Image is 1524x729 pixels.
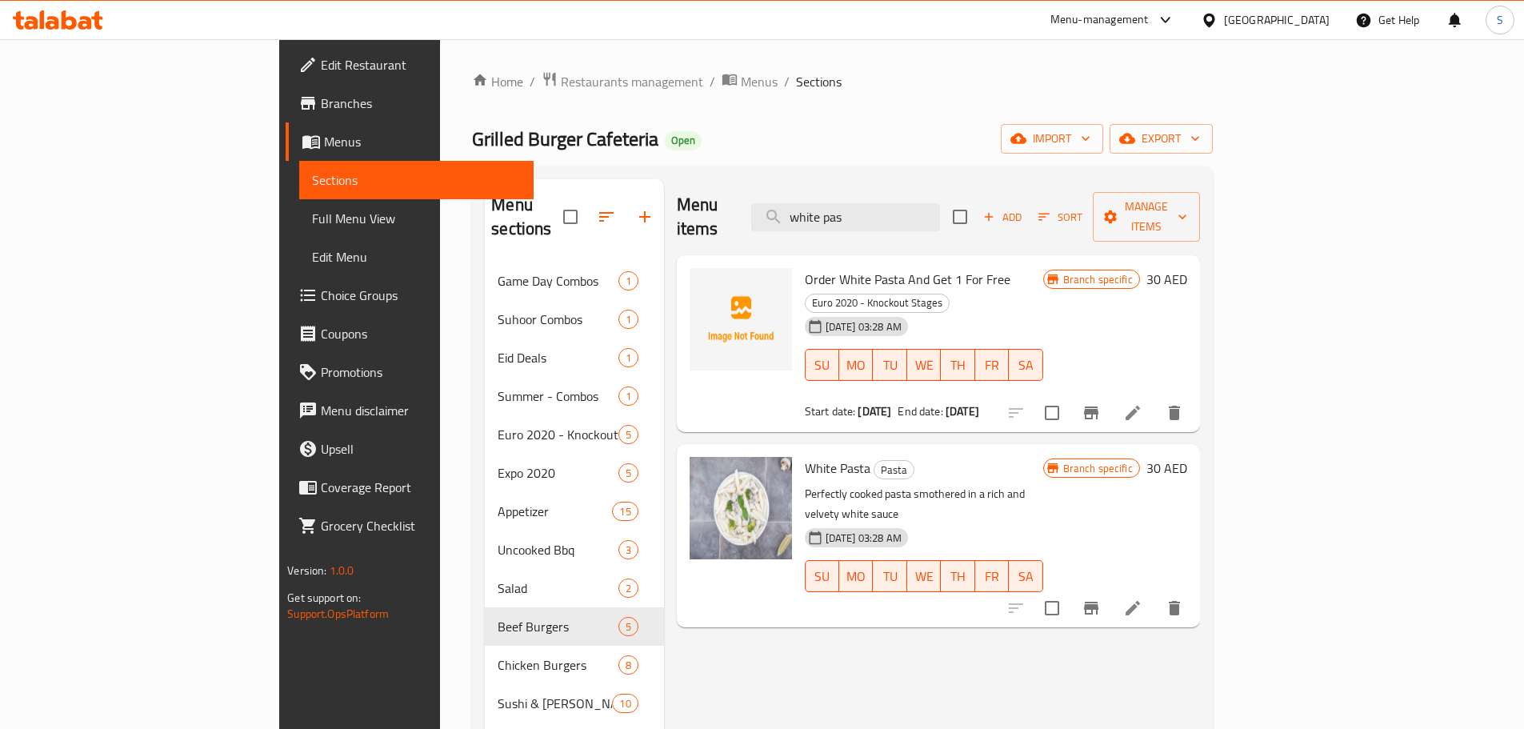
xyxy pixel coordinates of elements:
button: FR [975,349,1009,381]
a: Full Menu View [299,199,534,238]
div: Salad [498,579,618,598]
span: SA [1015,565,1036,588]
span: Suhoor Combos [498,310,618,329]
div: items [618,617,638,636]
div: items [618,348,638,367]
button: MO [839,349,873,381]
div: [GEOGRAPHIC_DATA] [1224,11,1330,29]
span: Edit Restaurant [321,55,521,74]
span: S [1497,11,1503,29]
span: Add [981,208,1024,226]
span: Chicken Burgers [498,655,618,675]
span: Restaurants management [561,72,703,91]
h2: Menu items [677,193,732,241]
span: Menus [741,72,778,91]
span: Sort sections [587,198,626,236]
a: Menus [722,71,778,92]
span: Order White Pasta And Get 1 For Free [805,267,1010,291]
a: Support.OpsPlatform [287,603,389,624]
div: Beef Burgers [498,617,618,636]
span: Coverage Report [321,478,521,497]
span: TH [947,565,968,588]
button: Add section [626,198,664,236]
button: delete [1155,589,1194,627]
span: Full Menu View [312,209,521,228]
button: Sort [1034,205,1086,230]
nav: breadcrumb [472,71,1212,92]
div: items [618,271,638,290]
span: SA [1015,354,1036,377]
span: Expo 2020 [498,463,618,483]
span: [DATE] 03:28 AM [819,319,908,334]
div: Salad2 [485,569,663,607]
span: 1 [619,389,638,404]
span: export [1122,129,1200,149]
span: Branch specific [1057,272,1139,287]
span: Promotions [321,362,521,382]
span: White Pasta [805,456,870,480]
div: Menu-management [1050,10,1149,30]
button: TH [941,560,974,592]
span: 1 [619,312,638,327]
span: Appetizer [498,502,612,521]
span: Select all sections [554,200,587,234]
span: Branches [321,94,521,113]
div: items [618,425,638,444]
span: Select to update [1035,396,1069,430]
span: Sections [796,72,842,91]
span: FR [982,354,1002,377]
a: Coupons [286,314,534,353]
a: Promotions [286,353,534,391]
span: Game Day Combos [498,271,618,290]
span: SU [812,565,833,588]
a: Menu disclaimer [286,391,534,430]
button: TH [941,349,974,381]
span: Upsell [321,439,521,459]
div: Euro 2020 - Knockout Stages [805,294,950,313]
span: 1 [619,274,638,289]
span: Sort items [1028,205,1093,230]
button: FR [975,560,1009,592]
div: items [618,655,638,675]
a: Upsell [286,430,534,468]
div: Summer - Combos1 [485,377,663,415]
img: Order White Pasta And Get 1 For Free [690,268,792,371]
span: 5 [619,619,638,635]
div: Appetizer15 [485,492,663,531]
div: Chicken Burgers8 [485,646,663,684]
span: Menus [324,132,521,151]
span: Get support on: [287,587,361,608]
div: Sushi & [PERSON_NAME]10 [485,684,663,723]
button: export [1110,124,1213,154]
a: Choice Groups [286,276,534,314]
a: Edit Restaurant [286,46,534,84]
span: WE [914,565,934,588]
span: TU [879,565,900,588]
span: Version: [287,560,326,581]
span: import [1014,129,1090,149]
span: Sort [1038,208,1082,226]
span: 1.0.0 [330,560,354,581]
a: Restaurants management [542,71,703,92]
a: Sections [299,161,534,199]
button: SU [805,560,839,592]
span: 3 [619,543,638,558]
span: WE [914,354,934,377]
button: Add [977,205,1028,230]
div: Uncooked Bbq [498,540,618,559]
div: Uncooked Bbq3 [485,531,663,569]
span: Pasta [874,461,914,479]
div: items [618,387,638,406]
li: / [784,72,790,91]
span: Summer - Combos [498,387,618,406]
a: Edit menu item [1123,403,1142,423]
span: Sushi & [PERSON_NAME] [498,694,612,713]
button: SA [1009,349,1042,381]
span: Euro 2020 - Knockout Stages [806,294,949,312]
span: Grocery Checklist [321,516,521,535]
span: 5 [619,427,638,443]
